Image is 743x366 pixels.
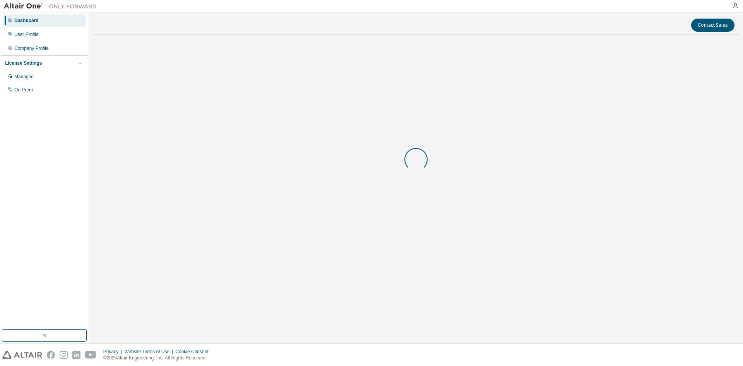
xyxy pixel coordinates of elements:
img: youtube.svg [85,351,96,359]
img: altair_logo.svg [2,351,42,359]
img: instagram.svg [60,351,68,359]
img: linkedin.svg [72,351,80,359]
div: Privacy [103,349,124,355]
img: Altair One [4,2,101,10]
div: Managed [14,74,34,80]
div: License Settings [5,60,42,66]
div: Cookie Consent [175,349,213,355]
div: Website Terms of Use [124,349,175,355]
p: © 2025 Altair Engineering, Inc. All Rights Reserved. [103,355,213,361]
div: User Profile [14,31,39,38]
div: Company Profile [14,45,49,52]
button: Contact Sales [691,19,734,32]
img: facebook.svg [47,351,55,359]
div: Dashboard [14,17,39,24]
div: On Prem [14,87,33,93]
